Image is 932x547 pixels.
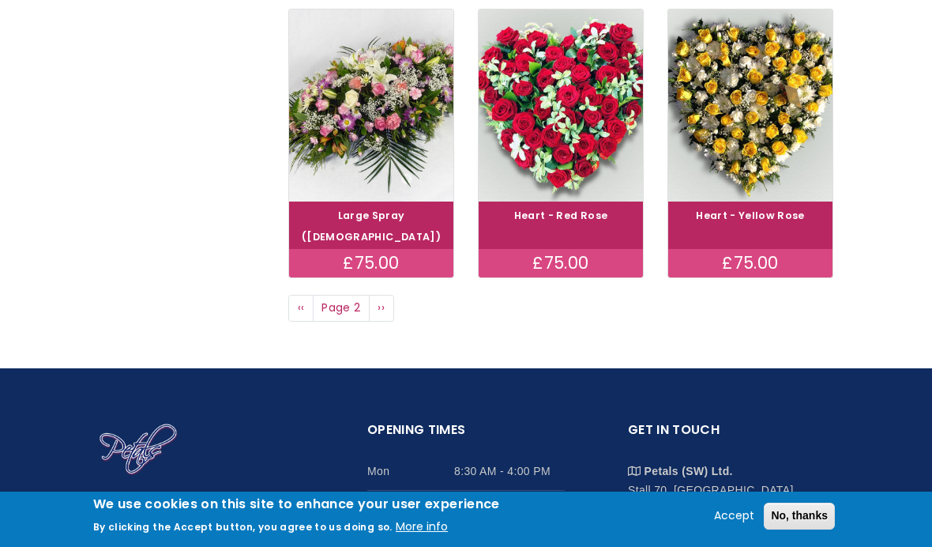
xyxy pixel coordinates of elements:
[514,209,608,222] a: Heart - Red Rose
[708,507,761,526] button: Accept
[99,423,178,477] img: Home
[93,496,500,513] h2: We use cookies on this site to enhance your user experience
[628,420,825,451] h2: Get in touch
[367,420,565,451] h2: Opening Times
[696,209,805,222] a: Heart - Yellow Rose
[289,249,453,277] div: £75.00
[313,295,370,322] span: Page 2
[302,209,441,243] a: Large Spray ([DEMOGRAPHIC_DATA])
[378,300,385,315] span: ››
[298,300,305,315] span: ‹‹
[668,9,832,202] img: Heart - Yellow Rose
[454,462,565,481] span: 8:30 AM - 4:00 PM
[645,465,733,477] strong: Petals (SW) Ltd.
[479,249,643,277] div: £75.00
[764,503,835,530] button: No, thanks
[367,450,565,491] li: Mon
[93,520,393,534] p: By clicking the Accept button, you agree to us doing so.
[668,249,832,277] div: £75.00
[479,9,643,202] img: Heart - Red Rose
[289,9,453,202] img: Large Spray (Female)
[628,450,825,538] li: Stall 70, [GEOGRAPHIC_DATA], [GEOGRAPHIC_DATA], [GEOGRAPHIC_DATA],
[396,518,448,537] button: More info
[288,295,833,322] nav: Page navigation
